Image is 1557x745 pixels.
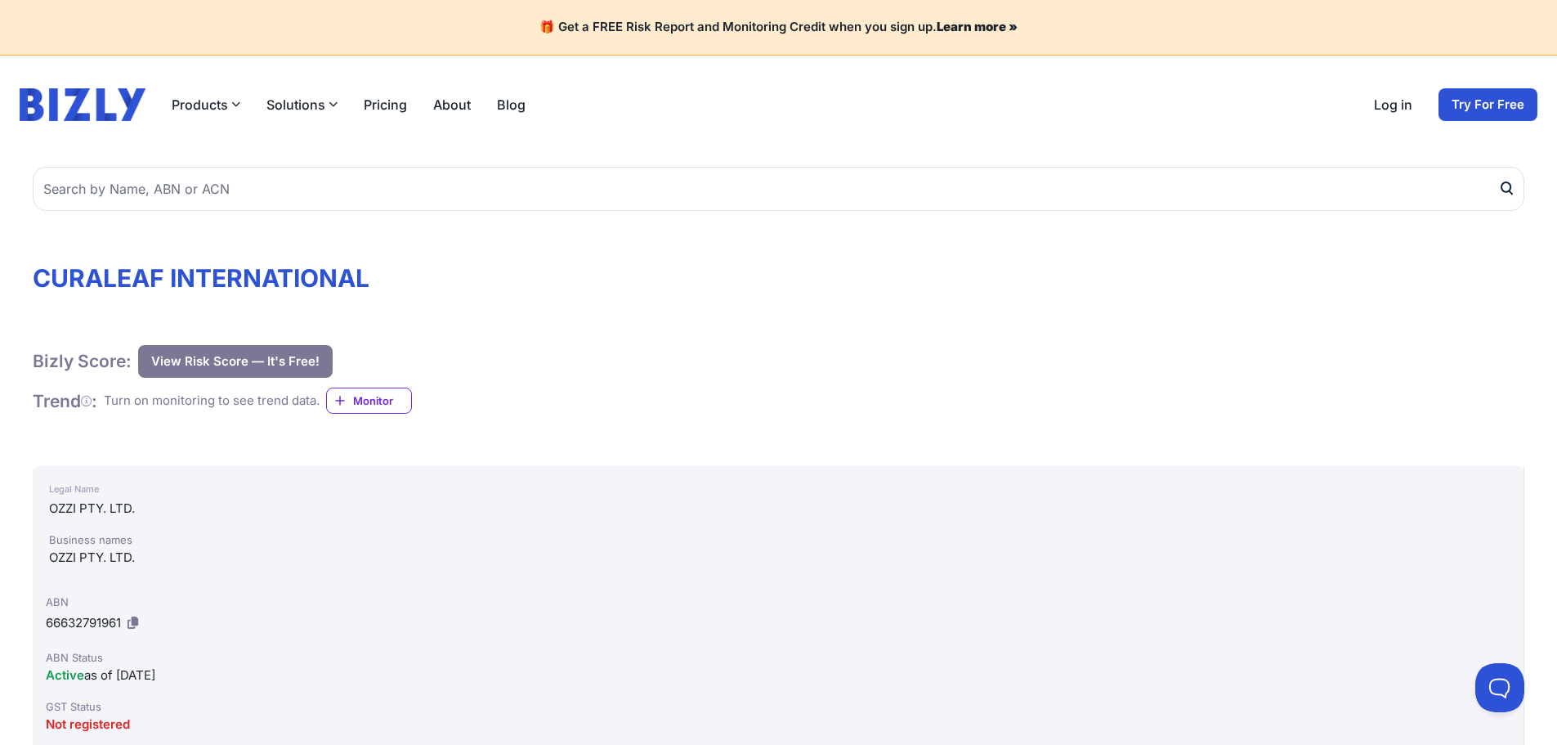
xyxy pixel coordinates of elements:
[433,95,471,114] a: About
[33,263,1524,293] h1: CURALEAF INTERNATIONAL
[46,594,1510,610] div: ABN
[49,548,1507,568] div: OZZI PTY. LTD.
[138,345,333,378] button: View Risk Score — It's Free!
[33,350,132,372] h1: Bizly Score:
[353,393,411,409] span: Monitor
[497,95,526,114] a: Blog
[46,716,130,732] span: Not registered
[1475,663,1524,712] iframe: Toggle Customer Support
[46,667,84,683] span: Active
[49,532,1507,548] div: Business names
[33,390,97,412] h1: Trend :
[46,649,1510,666] div: ABN Status
[46,666,1510,685] div: as of [DATE]
[49,499,1507,518] div: OZZI PTY. LTD.
[266,95,338,114] button: Solutions
[33,167,1524,211] input: Search by Name, ABN or ACN
[20,20,1537,35] h4: 🎁 Get a FREE Risk Report and Monitoring Credit when you sign up.
[46,615,121,631] span: 66632791961
[46,698,1510,715] div: GST Status
[49,479,1507,499] div: Legal Name
[172,95,240,114] button: Products
[937,19,1018,34] a: Learn more »
[364,95,407,114] a: Pricing
[1374,95,1412,114] a: Log in
[1438,88,1537,121] a: Try For Free
[104,392,320,411] div: Turn on monitoring to see trend data.
[326,388,412,414] a: Monitor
